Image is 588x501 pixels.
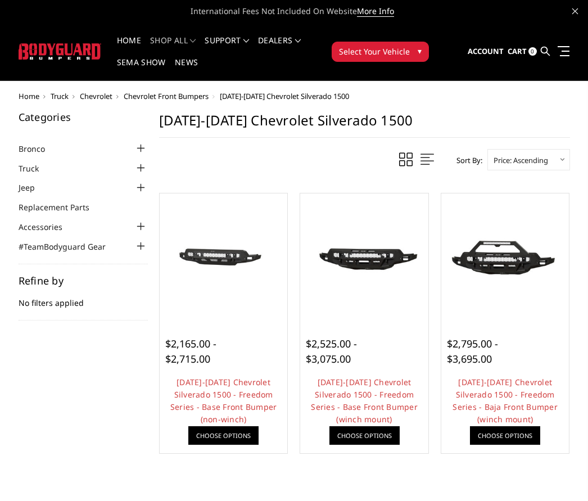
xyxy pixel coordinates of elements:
[117,37,141,58] a: Home
[165,337,216,365] span: $2,165.00 - $2,715.00
[175,58,198,80] a: News
[303,196,426,319] a: 2022-2025 Chevrolet Silverado 1500 - Freedom Series - Base Front Bumper (winch mount) 2022-2025 C...
[19,182,49,193] a: Jeep
[117,58,166,80] a: SEMA Show
[19,201,103,213] a: Replacement Parts
[80,91,112,101] a: Chevrolet
[470,426,540,445] a: Choose Options
[357,6,394,17] a: More Info
[19,143,59,155] a: Bronco
[19,276,148,286] h5: Refine by
[220,91,349,101] span: [DATE]-[DATE] Chevrolet Silverado 1500
[19,43,101,60] img: BODYGUARD BUMPERS
[159,112,570,138] h1: [DATE]-[DATE] Chevrolet Silverado 1500
[19,221,76,233] a: Accessories
[453,377,558,425] a: [DATE]-[DATE] Chevrolet Silverado 1500 - Freedom Series - Baja Front Bumper (winch mount)
[311,377,418,425] a: [DATE]-[DATE] Chevrolet Silverado 1500 - Freedom Series - Base Front Bumper (winch mount)
[162,228,285,286] img: 2022-2025 Chevrolet Silverado 1500 - Freedom Series - Base Front Bumper (non-winch)
[19,276,148,321] div: No filters applied
[303,223,426,292] img: 2022-2025 Chevrolet Silverado 1500 - Freedom Series - Base Front Bumper (winch mount)
[19,241,120,252] a: #TeamBodyguard Gear
[258,37,301,58] a: Dealers
[528,47,537,56] span: 0
[450,152,482,169] label: Sort By:
[508,37,537,67] a: Cart 0
[444,223,567,292] img: 2022-2025 Chevrolet Silverado 1500 - Freedom Series - Baja Front Bumper (winch mount)
[19,112,148,122] h5: Categories
[418,45,422,57] span: ▾
[19,163,53,174] a: Truck
[124,91,209,101] a: Chevrolet Front Bumpers
[508,46,527,56] span: Cart
[339,46,410,57] span: Select Your Vehicle
[188,426,259,445] a: Choose Options
[444,196,567,319] a: 2022-2025 Chevrolet Silverado 1500 - Freedom Series - Baja Front Bumper (winch mount)
[447,337,498,365] span: $2,795.00 - $3,695.00
[170,377,277,425] a: [DATE]-[DATE] Chevrolet Silverado 1500 - Freedom Series - Base Front Bumper (non-winch)
[150,37,196,58] a: shop all
[306,337,357,365] span: $2,525.00 - $3,075.00
[329,426,400,445] a: Choose Options
[468,37,504,67] a: Account
[332,42,429,62] button: Select Your Vehicle
[468,46,504,56] span: Account
[51,91,69,101] a: Truck
[162,196,285,319] a: 2022-2025 Chevrolet Silverado 1500 - Freedom Series - Base Front Bumper (non-winch) 2022-2025 Che...
[19,91,39,101] a: Home
[205,37,249,58] a: Support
